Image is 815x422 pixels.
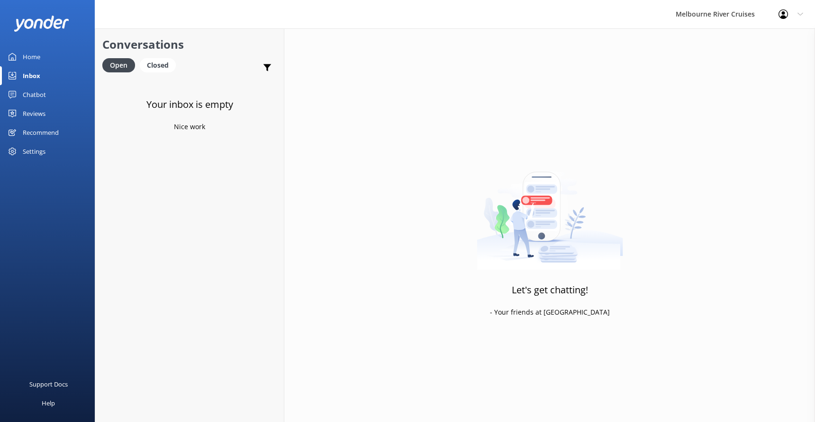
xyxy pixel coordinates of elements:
div: Reviews [23,104,45,123]
h3: Let's get chatting! [512,282,588,298]
img: yonder-white-logo.png [14,16,69,31]
a: Open [102,60,140,70]
div: Open [102,58,135,72]
p: - Your friends at [GEOGRAPHIC_DATA] [490,307,610,317]
div: Settings [23,142,45,161]
img: artwork of a man stealing a conversation from at giant smartphone [477,152,623,270]
a: Closed [140,60,181,70]
h3: Your inbox is empty [146,97,233,112]
h2: Conversations [102,35,277,53]
div: Help [42,394,55,413]
div: Closed [140,58,176,72]
div: Home [23,47,40,66]
div: Support Docs [29,375,68,394]
p: Nice work [174,122,205,132]
div: Chatbot [23,85,46,104]
div: Recommend [23,123,59,142]
div: Inbox [23,66,40,85]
